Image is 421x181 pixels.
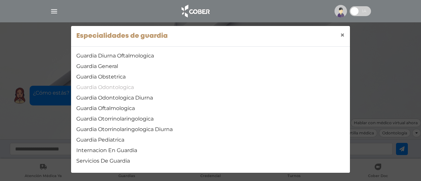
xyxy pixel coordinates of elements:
[76,52,345,60] a: Guardia Diurna Oftalmologica
[76,31,168,41] h5: Especialidades de guardia
[76,94,345,102] a: Guardia Odontologica Diurna
[76,62,345,70] a: Guardia General
[76,115,345,123] a: Guardia Otorrinolaringologica
[76,136,345,144] a: Guardia Pediatrica
[76,73,345,81] a: Guardia Obstetrica
[340,30,345,40] span: ×
[76,83,345,91] a: Guardia Odontologica
[76,157,345,165] a: Servicios De Guardia
[76,147,345,154] a: Internacion En Guardia
[76,104,345,112] a: Guardia Oftalmologica
[76,125,345,133] a: Guardia Otorrinolaringologica Diurna
[335,26,350,44] button: Close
